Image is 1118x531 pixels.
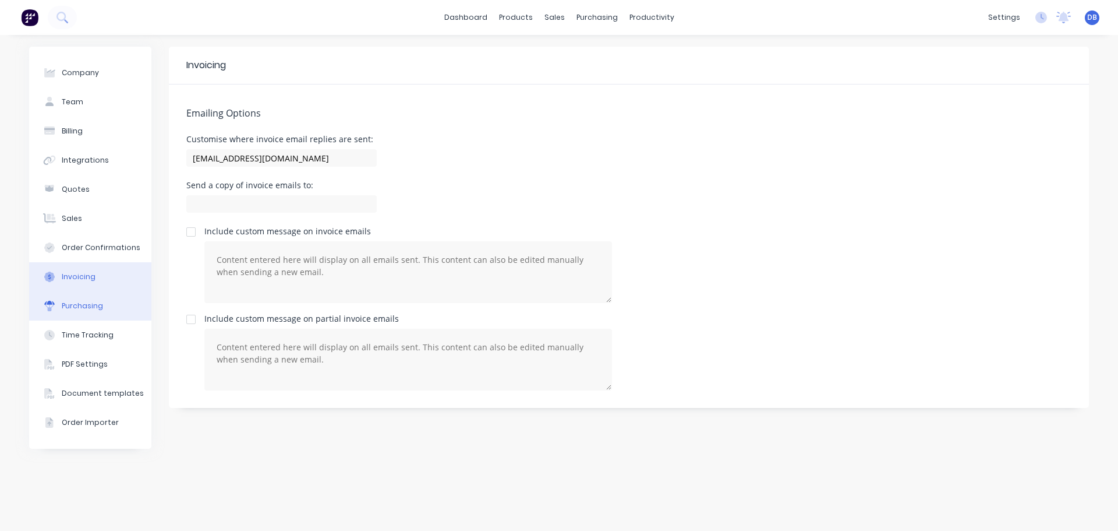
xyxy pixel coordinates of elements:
[21,9,38,26] img: Factory
[29,321,151,350] button: Time Tracking
[62,97,83,107] div: Team
[1087,12,1097,23] span: DB
[62,68,99,78] div: Company
[29,233,151,262] button: Order Confirmations
[29,379,151,408] button: Document templates
[493,9,539,26] div: products
[29,58,151,87] button: Company
[62,126,83,136] div: Billing
[62,272,95,282] div: Invoicing
[29,87,151,117] button: Team
[62,359,108,370] div: PDF Settings
[29,117,151,146] button: Billing
[29,408,151,437] button: Order Importer
[29,291,151,321] button: Purchasing
[204,227,612,235] div: Include custom message on invoice emails
[982,9,1026,26] div: settings
[204,315,612,323] div: Include custom message on partial invoice emails
[29,262,151,291] button: Invoicing
[29,350,151,379] button: PDF Settings
[186,135,377,143] div: Customise where invoice email replies are sent:
[29,204,151,233] button: Sales
[62,330,114,340] div: Time Tracking
[62,242,140,253] div: Order Confirmations
[186,108,1071,119] h5: Emailing Options
[62,417,119,428] div: Order Importer
[29,146,151,175] button: Integrations
[29,175,151,204] button: Quotes
[62,155,109,166] div: Integrations
[624,9,680,26] div: productivity
[62,301,103,311] div: Purchasing
[62,388,144,399] div: Document templates
[186,181,377,189] div: Send a copy of invoice emails to:
[539,9,571,26] div: sales
[571,9,624,26] div: purchasing
[62,213,82,224] div: Sales
[438,9,493,26] a: dashboard
[186,58,226,72] div: Invoicing
[62,184,90,195] div: Quotes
